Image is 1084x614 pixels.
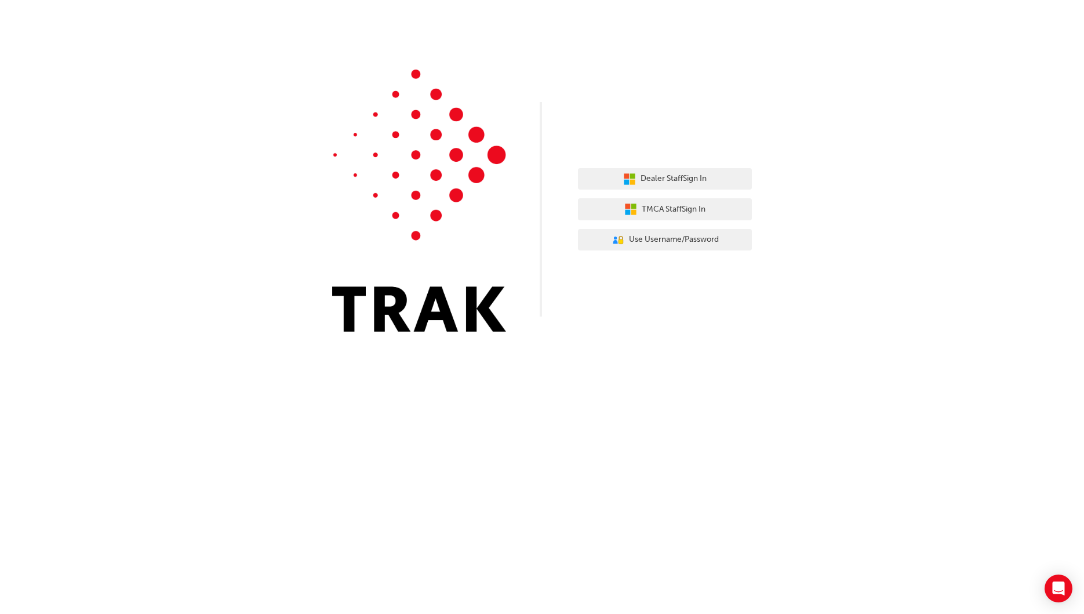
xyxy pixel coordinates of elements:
[332,70,506,332] img: Trak
[629,233,719,246] span: Use Username/Password
[578,229,752,251] button: Use Username/Password
[641,172,707,186] span: Dealer Staff Sign In
[578,168,752,190] button: Dealer StaffSign In
[578,198,752,220] button: TMCA StaffSign In
[642,203,705,216] span: TMCA Staff Sign In
[1045,575,1072,602] div: Open Intercom Messenger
